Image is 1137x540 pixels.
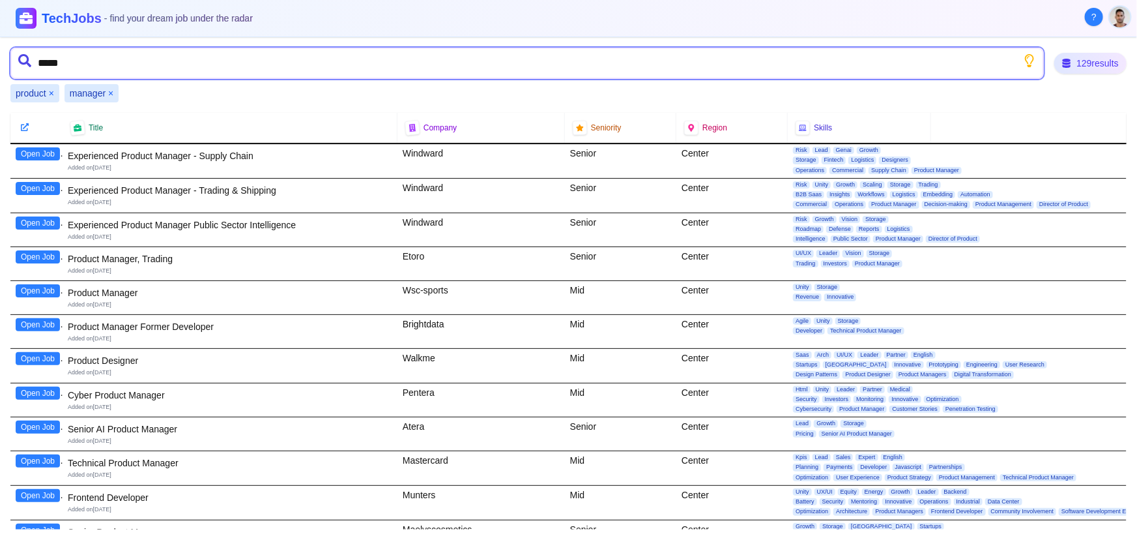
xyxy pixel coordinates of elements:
span: Growth [814,420,838,427]
span: Developer [857,464,889,471]
span: English [881,454,906,461]
span: Lead [813,147,831,154]
span: Design Patterns [793,371,840,378]
div: Center [676,451,788,485]
div: Senior [565,179,676,213]
span: Product Manager [873,235,923,243]
span: Storage [841,420,867,427]
span: Lead [793,420,811,427]
span: Sales [833,454,854,461]
span: Innovative [889,396,921,403]
button: User menu [1108,5,1132,29]
div: Frontend Developer [68,491,392,504]
div: Experienced Product Manager - Trading & Shipping [68,184,392,197]
span: Genai [833,147,854,154]
span: Operations [793,167,827,174]
div: Center [676,417,788,451]
button: Open Job [16,250,60,263]
div: Center [676,486,788,520]
span: Storage [793,157,819,164]
button: Show search tips [1023,54,1036,67]
span: Optimization [924,396,962,403]
div: Added on [DATE] [68,335,392,343]
span: Penetration Testing [943,406,998,413]
span: Product Managers [872,508,926,515]
span: Storage [820,523,846,530]
span: Region [702,123,727,133]
div: Center [676,179,788,213]
span: Startups [917,523,945,530]
span: Logistics [848,157,876,164]
span: Company [424,123,457,133]
span: Kpis [793,454,810,461]
img: User avatar [1110,7,1130,27]
div: Added on [DATE] [68,198,392,207]
span: Embedding [921,191,956,198]
span: Innovative [892,361,924,368]
span: Digital Transformation [952,371,1015,378]
div: Mid [565,349,676,383]
span: Seniority [591,123,622,133]
span: Risk [793,181,810,188]
span: Director of Product [1037,201,1091,208]
span: Decision-making [922,201,971,208]
span: Product Manager [912,167,962,174]
span: Technical Product Manager [1000,474,1076,481]
span: Innovative [882,498,914,505]
span: Mentoring [848,498,880,505]
span: Leader [834,386,857,393]
span: Logistics [890,191,918,198]
span: UI/UX [793,250,814,257]
div: Experienced Product Manager - Supply Chain [68,149,392,162]
button: Open Job [16,455,60,468]
span: Backend [942,488,970,496]
span: Trading [793,260,818,267]
div: Windward [397,144,565,178]
span: Supply Chain [869,167,909,174]
div: Added on [DATE] [68,403,392,412]
span: B2B Saas [793,191,824,198]
div: Munters [397,486,565,520]
span: Prototyping [927,361,962,368]
div: Senior Product Manager [68,526,392,539]
span: Lead [813,454,831,461]
div: Brightdata [397,315,565,348]
span: Saas [793,352,812,359]
div: Pentera [397,383,565,417]
span: Senior AI Product Manager [819,430,895,438]
span: Customer Stories [889,406,940,413]
span: Storage [867,250,893,257]
span: Risk [793,216,810,223]
div: Added on [DATE] [68,267,392,275]
span: Architecture [833,508,870,515]
span: Equity [838,488,859,496]
div: Walkme [397,349,565,383]
span: Designers [879,157,911,164]
div: Center [676,349,788,383]
span: [GEOGRAPHIC_DATA] [823,361,889,368]
div: Mid [565,383,676,417]
button: Open Job [16,524,60,537]
span: Operations [832,201,866,208]
span: Developer [793,327,825,335]
div: Center [676,315,788,348]
div: Mastercard [397,451,565,485]
span: Leader [857,352,881,359]
span: Product Strategy [885,474,934,481]
div: Product Designer [68,354,392,367]
button: Remove manager filter [108,87,113,100]
div: Experienced Product Manager Public Sector Intelligence [68,218,392,232]
div: Senior AI Product Manager [68,423,392,436]
span: Roadmap [793,226,824,233]
span: Product Management [936,474,998,481]
span: Storage [835,318,861,325]
button: Open Job [16,182,60,195]
div: Mid [565,315,676,348]
span: ? [1091,10,1097,23]
span: Product Manager [852,260,902,267]
span: Monitoring [854,396,886,403]
div: Product Manager [68,286,392,299]
span: Engineering [964,361,1000,368]
span: User Experience [833,474,882,481]
div: Senior [565,144,676,178]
